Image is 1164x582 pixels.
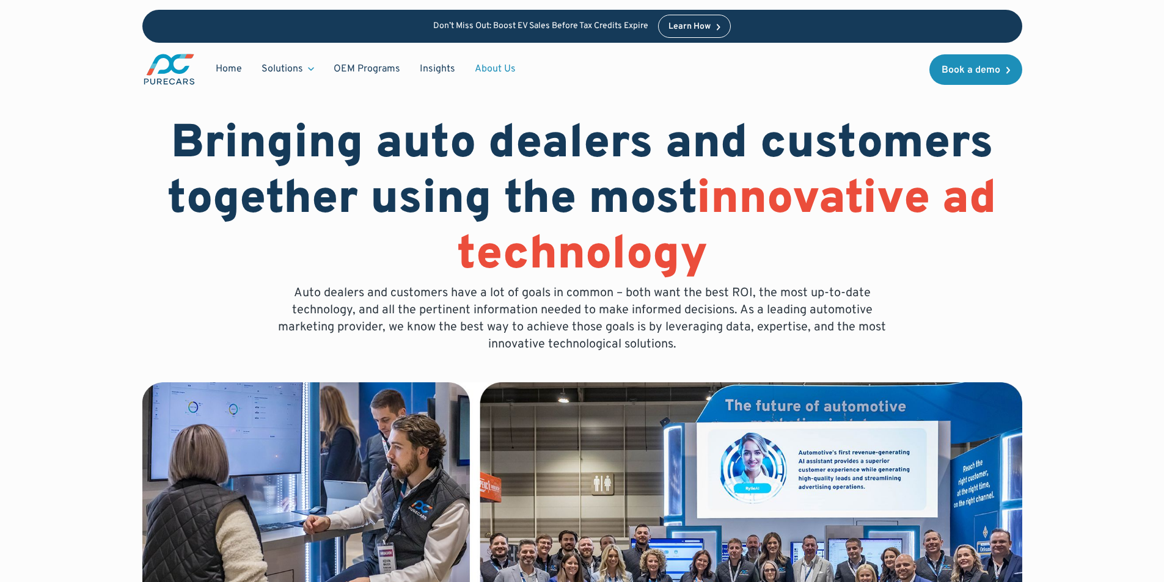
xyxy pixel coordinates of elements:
p: Auto dealers and customers have a lot of goals in common – both want the best ROI, the most up-to... [269,285,895,353]
a: Insights [410,57,465,81]
span: innovative ad technology [457,171,997,285]
div: Book a demo [942,65,1000,75]
a: Learn How [658,15,731,38]
div: Learn How [668,23,711,31]
a: Book a demo [929,54,1022,85]
a: About Us [465,57,525,81]
div: Solutions [252,57,324,81]
a: main [142,53,196,86]
a: Home [206,57,252,81]
p: Don’t Miss Out: Boost EV Sales Before Tax Credits Expire [433,21,648,32]
img: purecars logo [142,53,196,86]
h1: Bringing auto dealers and customers together using the most [142,117,1022,285]
a: OEM Programs [324,57,410,81]
div: Solutions [262,62,303,76]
